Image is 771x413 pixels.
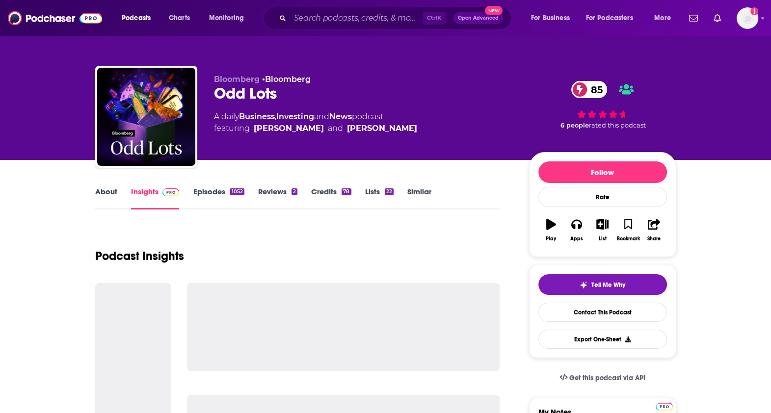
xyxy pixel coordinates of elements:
div: 85 6 peoplerated this podcast [529,75,676,135]
button: Follow [538,161,667,183]
span: Ctrl K [423,12,446,25]
a: Contact This Podcast [538,303,667,322]
a: Joe Weisenthal [347,123,417,134]
button: Show profile menu [737,7,758,29]
button: open menu [647,10,683,26]
button: tell me why sparkleTell Me Why [538,274,667,295]
div: 1052 [230,188,244,195]
span: Bloomberg [214,75,260,84]
span: 85 [581,81,608,98]
span: Logged in as angelahattar [737,7,758,29]
a: Investing [276,112,314,121]
button: open menu [115,10,163,26]
img: Podchaser - Follow, Share and Rate Podcasts [8,9,102,27]
a: About [95,187,117,209]
div: Search podcasts, credits, & more... [272,7,521,29]
img: Podchaser Pro [162,188,180,196]
span: Podcasts [122,11,151,25]
span: and [314,112,329,121]
button: open menu [524,10,582,26]
div: List [599,236,607,242]
a: Reviews2 [258,187,297,209]
input: Search podcasts, credits, & more... [290,10,423,26]
span: New [485,6,503,15]
a: InsightsPodchaser Pro [131,187,180,209]
div: Share [647,236,661,242]
div: Apps [570,236,583,242]
a: Bloomberg [265,75,311,84]
button: Apps [564,212,589,248]
button: Share [641,212,666,248]
span: Open Advanced [458,16,499,21]
a: Episodes1052 [193,187,244,209]
a: Show notifications dropdown [710,10,725,26]
button: Export One-Sheet [538,330,667,349]
button: Bookmark [615,212,641,248]
a: Business [239,112,275,121]
div: 78 [342,188,351,195]
a: Credits78 [311,187,351,209]
div: 2 [292,188,297,195]
span: rated this podcast [589,122,646,129]
button: open menu [580,10,647,26]
span: featuring [214,123,417,134]
a: Charts [162,10,196,26]
a: Show notifications dropdown [685,10,702,26]
span: , [275,112,276,121]
a: Pro website [656,401,673,411]
span: 6 people [560,122,589,129]
a: News [329,112,352,121]
span: Charts [169,11,190,25]
span: For Business [531,11,570,25]
h1: Podcast Insights [95,249,184,263]
img: Odd Lots [97,68,195,166]
a: Get this podcast via API [552,366,654,390]
span: Get this podcast via API [569,374,645,382]
span: More [654,11,671,25]
button: open menu [202,10,257,26]
img: tell me why sparkle [580,281,587,289]
span: and [328,123,343,134]
div: Rate [538,187,667,207]
span: Monitoring [209,11,244,25]
button: Open AdvancedNew [453,12,503,24]
img: Podchaser Pro [656,403,673,411]
svg: Add a profile image [750,7,758,15]
button: List [589,212,615,248]
div: Play [546,236,556,242]
span: Tell Me Why [591,281,625,289]
a: Lists22 [365,187,394,209]
div: A daily podcast [214,111,417,134]
div: Bookmark [616,236,639,242]
button: Play [538,212,564,248]
span: • [262,75,311,84]
a: Tracy Alloway [254,123,324,134]
a: Similar [407,187,431,209]
span: For Podcasters [586,11,633,25]
a: 85 [571,81,608,98]
img: User Profile [737,7,758,29]
div: 22 [385,188,394,195]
